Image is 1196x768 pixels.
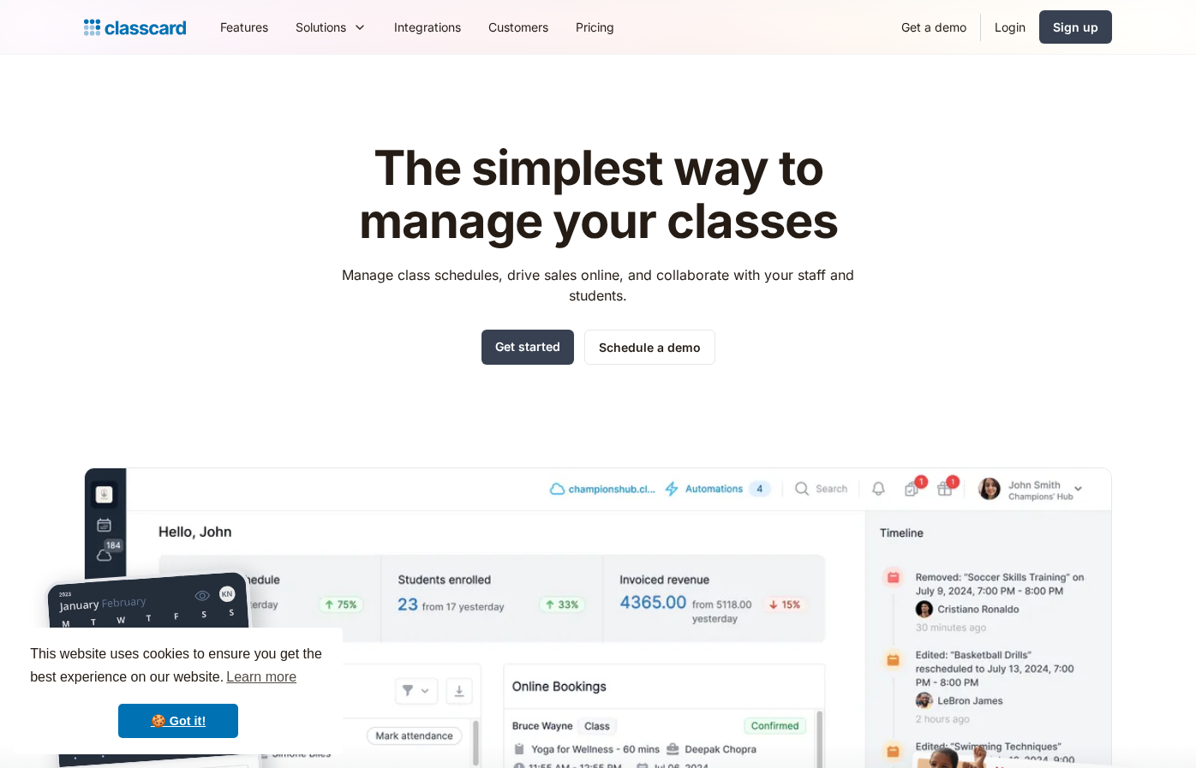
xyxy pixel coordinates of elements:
[118,704,238,738] a: dismiss cookie message
[14,628,343,754] div: cookieconsent
[1053,18,1098,36] div: Sign up
[206,8,282,46] a: Features
[584,330,715,365] a: Schedule a demo
[224,664,299,690] a: learn more about cookies
[481,330,574,365] a: Get started
[296,18,346,36] div: Solutions
[282,8,380,46] div: Solutions
[380,8,475,46] a: Integrations
[981,8,1039,46] a: Login
[30,644,326,690] span: This website uses cookies to ensure you get the best experience on our website.
[475,8,562,46] a: Customers
[888,8,980,46] a: Get a demo
[1039,10,1112,44] a: Sign up
[562,8,628,46] a: Pricing
[326,142,870,247] h1: The simplest way to manage your classes
[326,265,870,306] p: Manage class schedules, drive sales online, and collaborate with your staff and students.
[84,15,186,39] a: Logo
